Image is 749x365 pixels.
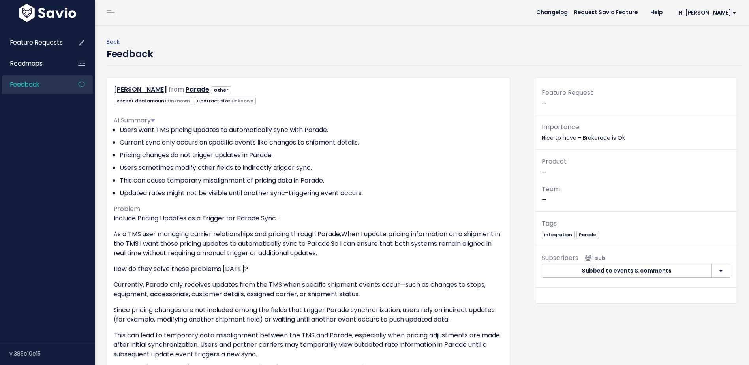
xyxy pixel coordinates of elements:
[542,122,730,143] p: Nice to have - Brokerage is Ok
[542,156,730,177] p: —
[113,331,503,359] p: This can lead to temporary data misalignment between the TMS and Parade, especially when pricing ...
[120,176,503,185] li: This can cause temporary misalignment of pricing data in Parade.
[669,7,743,19] a: Hi [PERSON_NAME]
[107,38,120,46] a: Back
[568,7,644,19] a: Request Savio Feature
[542,122,579,132] span: Importance
[542,184,730,205] p: —
[10,80,39,88] span: Feedback
[114,85,167,94] a: [PERSON_NAME]
[120,125,503,135] li: Users want TMS pricing updates to automatically sync with Parade.
[120,163,503,173] li: Users sometimes modify other fields to indirectly trigger sync.
[120,138,503,147] li: Current sync only occurs on specific events like changes to shipment details.
[535,87,737,115] div: —
[542,230,575,238] a: integration
[2,75,66,94] a: Feedback
[114,97,192,105] span: Recent deal amount:
[186,85,209,94] a: Parade
[194,97,256,105] span: Contract size:
[678,10,736,16] span: Hi [PERSON_NAME]
[113,214,503,223] p: Include Pricing Updates as a Trigger for Parade Sync -
[120,151,503,160] li: Pricing changes do not trigger updates in Parade.
[9,343,95,364] div: v.385c10e15
[2,55,66,73] a: Roadmaps
[2,34,66,52] a: Feature Requests
[168,98,190,104] span: Unknown
[542,157,567,166] span: Product
[582,254,606,262] span: <p><strong>Subscribers</strong><br><br> - Santiago Ruiz<br> </p>
[10,59,43,68] span: Roadmaps
[542,184,560,194] span: Team
[231,98,253,104] span: Unknown
[576,231,599,239] span: Parade
[542,253,578,262] span: Subscribers
[169,85,184,94] span: from
[120,188,503,198] li: Updated rates might not be visible until another sync-triggering event occurs.
[542,231,575,239] span: integration
[576,230,599,238] a: Parade
[17,4,78,22] img: logo-white.9d6f32f41409.svg
[113,116,155,125] span: AI Summary
[113,264,503,274] p: How do they solve these problems [DATE]?
[113,280,503,299] p: Currently, Parade only receives updates from the TMS when specific shipment events occur—such as ...
[10,38,63,47] span: Feature Requests
[107,47,153,61] h4: Feedback
[644,7,669,19] a: Help
[542,264,712,278] button: Subbed to events & comments
[113,204,140,213] span: Problem
[113,230,503,258] p: As a TMS user managing carrier relationships and pricing through Parade,When I update pricing inf...
[214,87,229,93] strong: Other
[542,88,593,97] span: Feature Request
[536,10,568,15] span: Changelog
[542,219,557,228] span: Tags
[113,305,503,324] p: Since pricing changes are not included among the fields that trigger Parade synchronization, user...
